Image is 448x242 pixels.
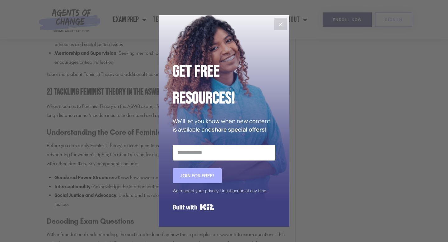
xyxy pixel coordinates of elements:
input: Email Address [173,145,275,161]
p: We'll let you know when new content is available and [173,117,275,134]
div: We respect your privacy. Unsubscribe at any time. [173,186,275,195]
a: Built with Kit [173,202,214,213]
button: Close [274,18,287,30]
button: Join for FREE! [173,168,222,183]
strong: share special offers! [212,126,267,133]
h2: Get Free Resources! [173,58,275,112]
